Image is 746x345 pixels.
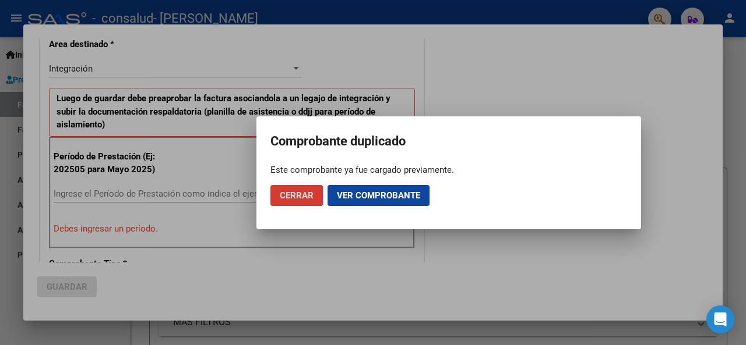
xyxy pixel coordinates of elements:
[328,185,430,206] button: Ver comprobante
[280,190,314,201] span: Cerrar
[270,185,323,206] button: Cerrar
[706,305,734,333] div: Open Intercom Messenger
[270,130,627,152] h2: Comprobante duplicado
[270,164,627,176] div: Este comprobante ya fue cargado previamente.
[337,190,420,201] span: Ver comprobante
